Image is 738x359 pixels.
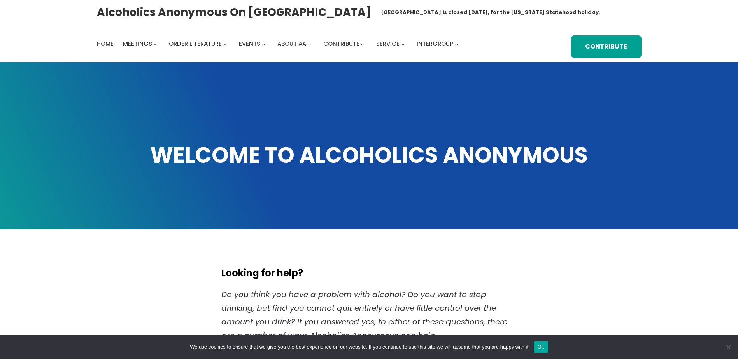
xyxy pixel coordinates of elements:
a: Meetings [123,38,152,49]
em: Do you think you have a problem with alcohol? Do you want to stop drinking, but find you cannot q... [221,289,507,341]
button: Service submenu [401,42,405,45]
a: Service [376,38,400,49]
span: Order Literature [169,40,222,48]
span: Contribute [323,40,359,48]
a: Home [97,38,114,49]
button: Contribute submenu [361,42,364,45]
button: About AA submenu [308,42,311,45]
span: Events [239,40,260,48]
span: We use cookies to ensure that we give you the best experience on our website. If you continue to ... [190,343,529,351]
button: Meetings submenu [153,42,157,45]
a: Intergroup [417,38,453,49]
a: Alcoholics Anonymous on [GEOGRAPHIC_DATA] [97,3,372,22]
span: Intergroup [417,40,453,48]
span: Service [376,40,400,48]
button: Ok [534,341,548,353]
button: Order Literature submenu [223,42,227,45]
a: Events [239,38,260,49]
nav: Intergroup [97,38,461,49]
h5: Looking for help? [221,268,517,279]
button: Intergroup submenu [455,42,458,45]
h1: WELCOME TO ALCOHOLICS ANONYMOUS [97,141,642,170]
span: About AA [277,40,306,48]
span: No [724,343,732,351]
a: Contribute [323,38,359,49]
span: Meetings [123,40,152,48]
h1: [GEOGRAPHIC_DATA] is closed [DATE], for the [US_STATE] Statehood holiday. [381,9,600,16]
span: Home [97,40,114,48]
a: Contribute [571,35,641,58]
button: Events submenu [262,42,265,45]
a: About AA [277,38,306,49]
